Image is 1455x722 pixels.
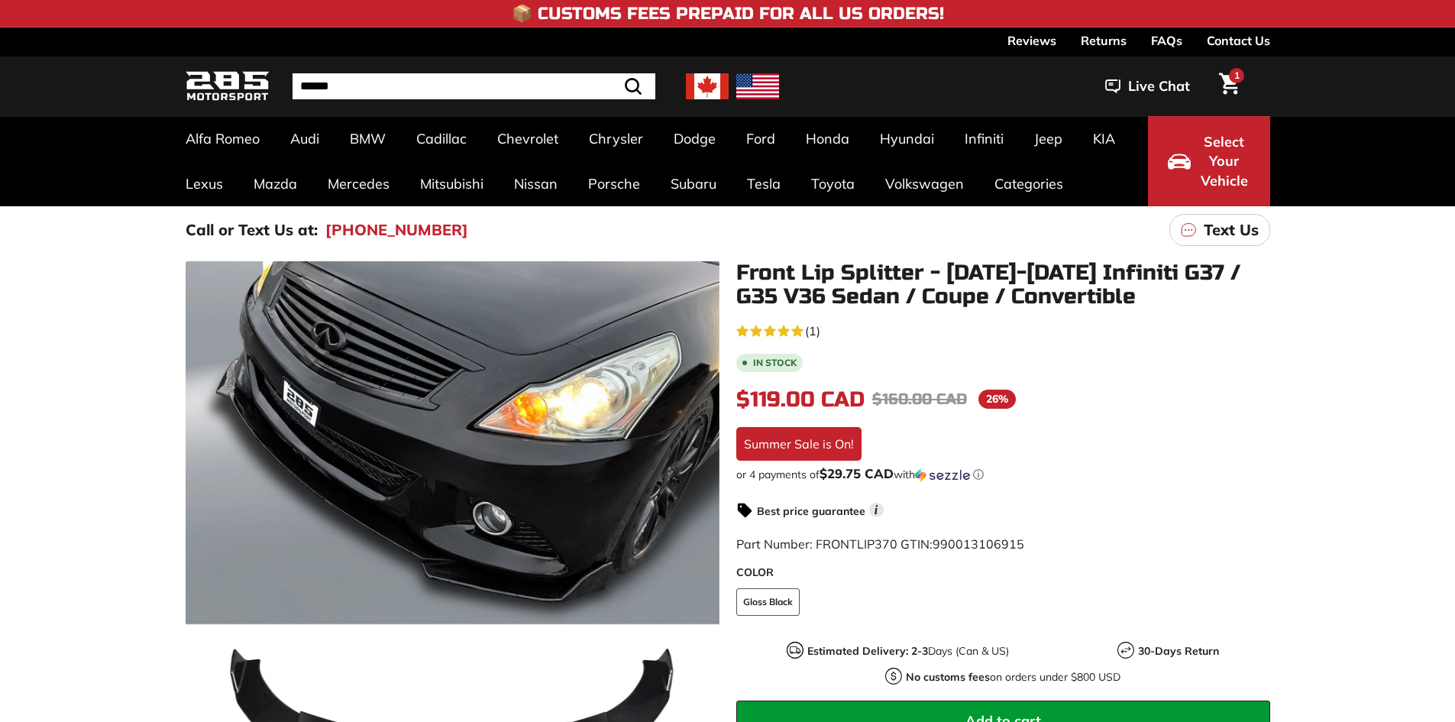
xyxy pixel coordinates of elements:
span: i [869,503,884,517]
span: 1 [1234,70,1240,81]
span: $29.75 CAD [820,465,894,481]
a: Honda [791,116,865,161]
a: Chevrolet [482,116,574,161]
img: Sezzle [915,468,970,482]
span: Select Your Vehicle [1198,132,1250,191]
strong: Best price guarantee [757,504,865,518]
p: Days (Can & US) [807,643,1009,659]
button: Select Your Vehicle [1148,116,1270,206]
p: Text Us [1204,219,1259,241]
a: Dodge [658,116,731,161]
div: Summer Sale is On! [736,427,862,461]
b: In stock [753,358,797,367]
a: Categories [979,161,1078,206]
label: COLOR [736,565,1270,581]
strong: 30-Days Return [1138,644,1219,658]
img: Logo_285_Motorsport_areodynamics_components [186,69,270,105]
a: Lexus [170,161,238,206]
a: Chrysler [574,116,658,161]
a: 5.0 rating (1 votes) [736,320,1270,340]
a: Tesla [732,161,796,206]
a: FAQs [1151,28,1182,53]
input: Search [293,73,655,99]
span: $119.00 CAD [736,387,865,413]
a: Volkswagen [870,161,979,206]
h1: Front Lip Splitter - [DATE]-[DATE] Infiniti G37 / G35 V36 Sedan / Coupe / Convertible [736,261,1270,309]
a: Cadillac [401,116,482,161]
a: Cart [1210,60,1249,112]
span: Live Chat [1128,76,1190,96]
a: Mitsubishi [405,161,499,206]
a: Subaru [655,161,732,206]
a: Returns [1081,28,1127,53]
a: Mercedes [312,161,405,206]
div: or 4 payments of$29.75 CADwithSezzle Click to learn more about Sezzle [736,467,1270,482]
span: 26% [978,390,1016,409]
span: (1) [805,322,820,340]
a: Mazda [238,161,312,206]
p: Call or Text Us at: [186,219,318,241]
a: Jeep [1019,116,1078,161]
span: $160.00 CAD [872,390,967,409]
a: Alfa Romeo [170,116,275,161]
a: KIA [1078,116,1130,161]
a: Nissan [499,161,573,206]
a: Hyundai [865,116,949,161]
strong: Estimated Delivery: 2-3 [807,644,928,658]
span: Part Number: FRONTLIP370 GTIN: [736,536,1024,552]
a: Ford [731,116,791,161]
a: Reviews [1007,28,1056,53]
a: [PHONE_NUMBER] [325,219,468,241]
a: Text Us [1169,214,1270,246]
h4: 📦 Customs Fees Prepaid for All US Orders! [512,5,944,23]
a: Toyota [796,161,870,206]
a: Infiniti [949,116,1019,161]
a: Porsche [573,161,655,206]
a: BMW [335,116,401,161]
button: Live Chat [1085,67,1210,105]
a: Contact Us [1207,28,1270,53]
div: or 4 payments of with [736,467,1270,482]
a: Audi [275,116,335,161]
strong: No customs fees [906,670,990,684]
p: on orders under $800 USD [906,669,1120,685]
span: 990013106915 [933,536,1024,552]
